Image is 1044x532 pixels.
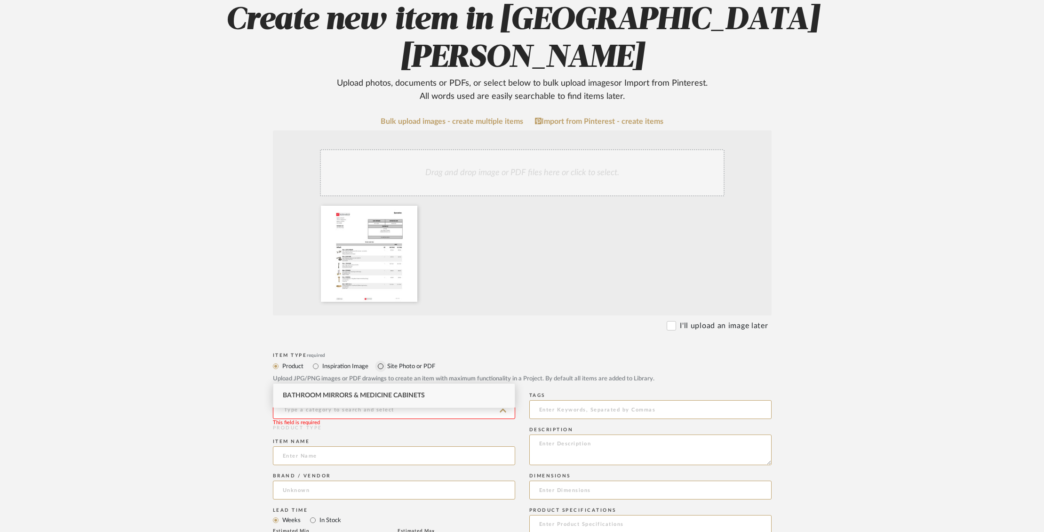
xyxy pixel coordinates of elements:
[381,118,523,126] a: Bulk upload images - create multiple items
[273,514,515,526] mat-radio-group: Select item type
[273,481,515,500] input: Unknown
[281,515,301,525] label: Weeks
[307,353,325,358] span: required
[680,320,768,331] label: I'll upload an image later
[529,427,772,433] div: Description
[281,361,303,371] label: Product
[319,515,341,525] label: In Stock
[283,392,425,399] span: Bathroom Mirrors & Medicine Cabinets
[273,446,515,465] input: Enter Name
[273,353,772,358] div: Item Type
[273,374,772,384] div: Upload JPG/PNG images or PDF drawings to create an item with maximum functionality in a Project. ...
[529,393,772,398] div: Tags
[321,361,368,371] label: Inspiration Image
[529,508,772,513] div: Product Specifications
[273,425,515,432] div: PRODUCT TYPE
[273,360,772,372] mat-radio-group: Select item type
[273,473,515,479] div: Brand / Vendor
[273,439,515,444] div: Item name
[273,508,515,513] div: Lead Time
[529,481,772,500] input: Enter Dimensions
[386,361,435,371] label: Site Photo or PDF
[529,400,772,419] input: Enter Keywords, Separated by Commas
[529,473,772,479] div: Dimensions
[535,117,663,126] a: Import from Pinterest - create items
[329,77,715,103] div: Upload photos, documents or PDFs, or select below to bulk upload images or Import from Pinterest ...
[223,1,822,103] h2: Create new item in [GEOGRAPHIC_DATA][PERSON_NAME]
[273,419,320,427] div: This field is required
